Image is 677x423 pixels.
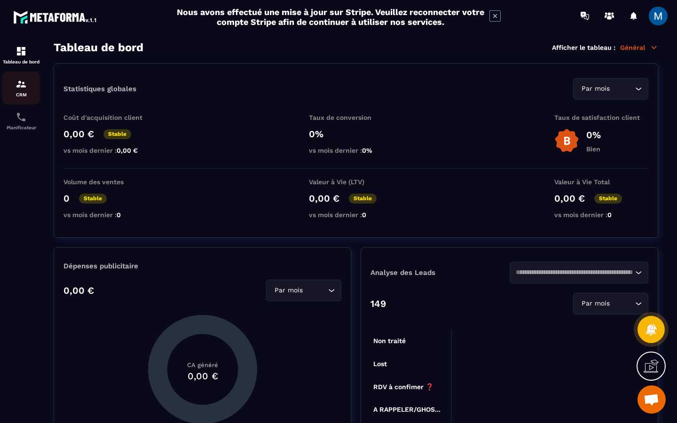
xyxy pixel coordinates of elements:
span: 0% [362,147,372,154]
tspan: A RAPPELER/GHOS... [373,406,441,413]
span: 0 [607,211,612,219]
p: Bien [586,145,601,153]
p: Coût d'acquisition client [63,114,157,121]
span: 0 [117,211,121,219]
span: Par mois [579,84,612,94]
input: Search for option [516,267,633,278]
p: vs mois dernier : [309,211,403,219]
p: Analyse des Leads [370,268,510,277]
p: 0 [63,193,70,204]
div: Search for option [573,293,648,314]
div: Search for option [266,280,341,301]
a: schedulerschedulerPlanificateur [2,104,40,137]
p: Stable [349,194,377,204]
p: CRM [2,92,40,97]
p: 0,00 € [63,128,94,140]
input: Search for option [612,298,633,309]
p: vs mois dernier : [309,147,403,154]
input: Search for option [305,285,326,296]
p: vs mois dernier : [63,147,157,154]
p: 0% [309,128,403,140]
p: Planificateur [2,125,40,130]
img: b-badge-o.b3b20ee6.svg [554,128,579,153]
p: 0,00 € [63,285,94,296]
p: Stable [79,194,107,204]
p: Général [620,43,658,52]
img: formation [16,78,27,90]
img: formation [16,46,27,57]
p: Taux de conversion [309,114,403,121]
p: 0% [586,129,601,141]
p: Volume des ventes [63,178,157,186]
span: 0,00 € [117,147,138,154]
input: Search for option [612,84,633,94]
p: Stable [594,194,622,204]
p: vs mois dernier : [554,211,648,219]
tspan: Lost [373,360,387,368]
a: Ouvrir le chat [638,385,666,414]
div: Search for option [510,262,649,283]
p: vs mois dernier : [63,211,157,219]
div: Search for option [573,78,648,100]
h3: Tableau de bord [54,41,143,54]
tspan: RDV à confimer ❓ [373,383,434,391]
p: 0,00 € [309,193,339,204]
p: 149 [370,298,386,309]
span: Par mois [272,285,305,296]
p: Dépenses publicitaire [63,262,341,270]
p: Taux de satisfaction client [554,114,648,121]
p: Valeur à Vie (LTV) [309,178,403,186]
a: formationformationCRM [2,71,40,104]
tspan: Non traité [373,337,406,345]
p: 0,00 € [554,193,585,204]
span: Par mois [579,298,612,309]
img: scheduler [16,111,27,123]
span: 0 [362,211,366,219]
p: Afficher le tableau : [552,44,615,51]
img: logo [13,8,98,25]
p: Stable [103,129,131,139]
p: Tableau de bord [2,59,40,64]
p: Statistiques globales [63,85,136,93]
p: Valeur à Vie Total [554,178,648,186]
h2: Nous avons effectué une mise à jour sur Stripe. Veuillez reconnecter votre compte Stripe afin de ... [176,7,485,27]
a: formationformationTableau de bord [2,39,40,71]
